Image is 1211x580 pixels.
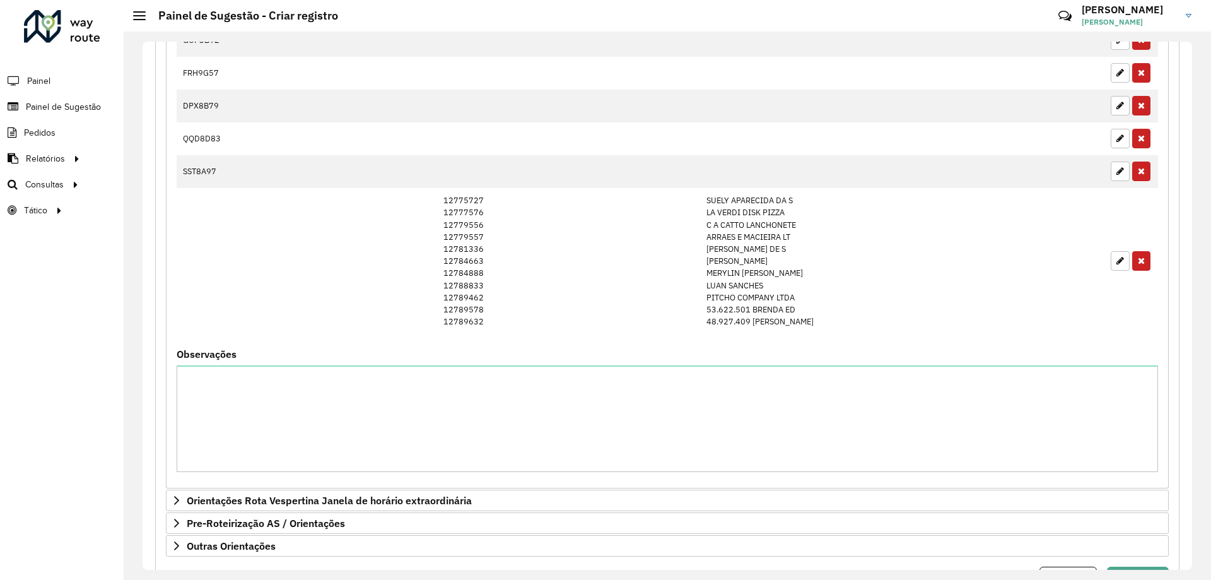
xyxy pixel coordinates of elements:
[24,204,47,217] span: Tático
[187,495,472,506] span: Orientações Rota Vespertina Janela de horário extraordinária
[27,74,50,88] span: Painel
[177,346,237,362] label: Observações
[1082,16,1176,28] span: [PERSON_NAME]
[26,152,65,165] span: Relatórios
[166,490,1169,511] a: Orientações Rota Vespertina Janela de horário extraordinária
[700,188,954,334] td: SUELY APARECIDA DA S LA VERDI DISK PIZZA C A CATTO LANCHONETE ARRAES E MACIEIRA LT [PERSON_NAME] ...
[166,535,1169,557] a: Outras Orientações
[166,512,1169,534] a: Pre-Roteirização AS / Orientações
[25,178,64,191] span: Consultas
[177,155,283,188] td: SST8A97
[26,100,101,114] span: Painel de Sugestão
[177,122,283,155] td: QQD8D83
[436,188,700,334] td: 12775727 12777576 12779556 12779557 12781336 12784663 12784888 12788833 12789462 12789578 12789632
[1082,4,1176,16] h3: [PERSON_NAME]
[146,9,338,23] h2: Painel de Sugestão - Criar registro
[24,126,56,139] span: Pedidos
[187,518,345,528] span: Pre-Roteirização AS / Orientações
[177,57,283,90] td: FRH9G57
[187,541,276,551] span: Outras Orientações
[1051,3,1079,30] a: Contato Rápido
[177,90,283,122] td: DPX8B79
